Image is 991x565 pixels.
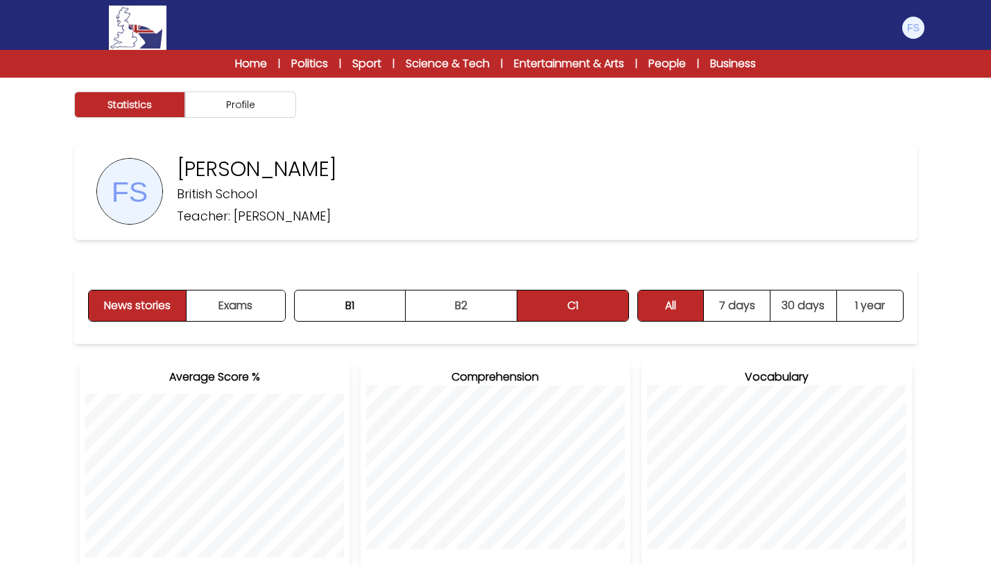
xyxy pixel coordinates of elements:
[648,55,686,72] a: People
[177,207,331,226] p: Teacher: [PERSON_NAME]
[902,17,924,39] img: Francesco Scarrone
[406,55,490,72] a: Science & Tech
[697,57,699,71] span: |
[85,369,344,385] h3: Average Score %
[109,6,166,50] img: Logo
[710,55,756,72] a: Business
[366,369,625,385] h3: Comprehension
[339,57,341,71] span: |
[89,290,187,321] button: News stories
[837,290,903,321] button: 1 year
[66,6,210,50] a: Logo
[185,92,296,118] button: Profile
[295,290,406,321] button: B1
[635,57,637,71] span: |
[97,159,162,224] img: UserPhoto
[177,157,337,182] p: [PERSON_NAME]
[74,92,185,118] button: Statistics
[187,290,284,321] button: Exams
[770,290,837,321] button: 30 days
[291,55,328,72] a: Politics
[393,57,395,71] span: |
[177,184,257,204] p: British School
[514,55,624,72] a: Entertainment & Arts
[704,290,770,321] button: 7 days
[647,369,906,385] h3: Vocabulary
[278,57,280,71] span: |
[501,57,503,71] span: |
[235,55,267,72] a: Home
[406,290,517,321] button: B2
[352,55,381,72] a: Sport
[638,290,705,321] button: All
[517,290,628,321] button: C1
